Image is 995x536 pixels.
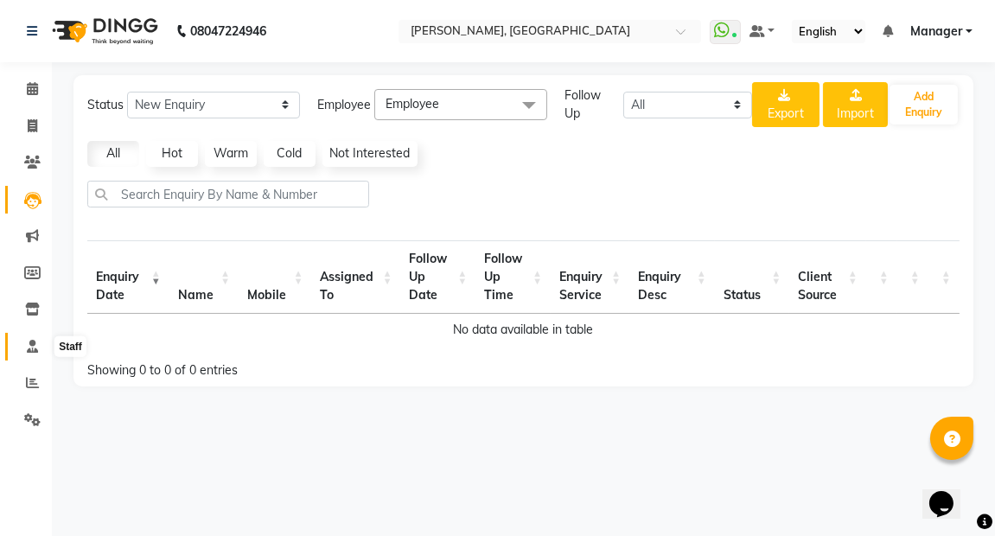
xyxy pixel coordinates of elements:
[752,82,820,127] button: Export
[910,22,962,41] span: Manager
[87,141,139,167] a: All
[928,240,960,314] th: : activate to sort column ascending
[475,240,551,314] th: Follow Up Time : activate to sort column ascending
[890,85,958,124] button: Add Enquiry
[87,96,124,114] span: Status
[317,96,371,114] span: Employee
[401,240,476,314] th: Follow Up Date: activate to sort column ascending
[629,240,715,314] th: Enquiry Desc: activate to sort column ascending
[87,351,436,380] div: Showing 0 to 0 of 0 entries
[768,105,804,121] span: Export
[87,240,169,314] th: Enquiry Date: activate to sort column ascending
[169,240,239,314] th: Name: activate to sort column ascending
[322,141,418,167] a: Not Interested
[54,336,86,357] div: Staff
[564,86,620,123] span: Follow Up
[190,7,266,55] b: 08047224946
[239,240,311,314] th: Mobile : activate to sort column ascending
[205,141,257,167] a: Warm
[551,240,629,314] th: Enquiry Service : activate to sort column ascending
[897,240,928,314] th: : activate to sort column ascending
[866,240,897,314] th: : activate to sort column ascending
[823,82,888,127] a: Import
[715,240,789,314] th: Status: activate to sort column ascending
[264,141,316,167] a: Cold
[44,7,163,55] img: logo
[87,314,960,346] td: No data available in table
[386,96,439,112] span: Employee
[789,240,866,314] th: Client Source: activate to sort column ascending
[312,240,401,314] th: Assigned To : activate to sort column ascending
[922,467,978,519] iframe: chat widget
[87,181,369,207] input: Search Enquiry By Name & Number
[146,141,198,167] a: Hot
